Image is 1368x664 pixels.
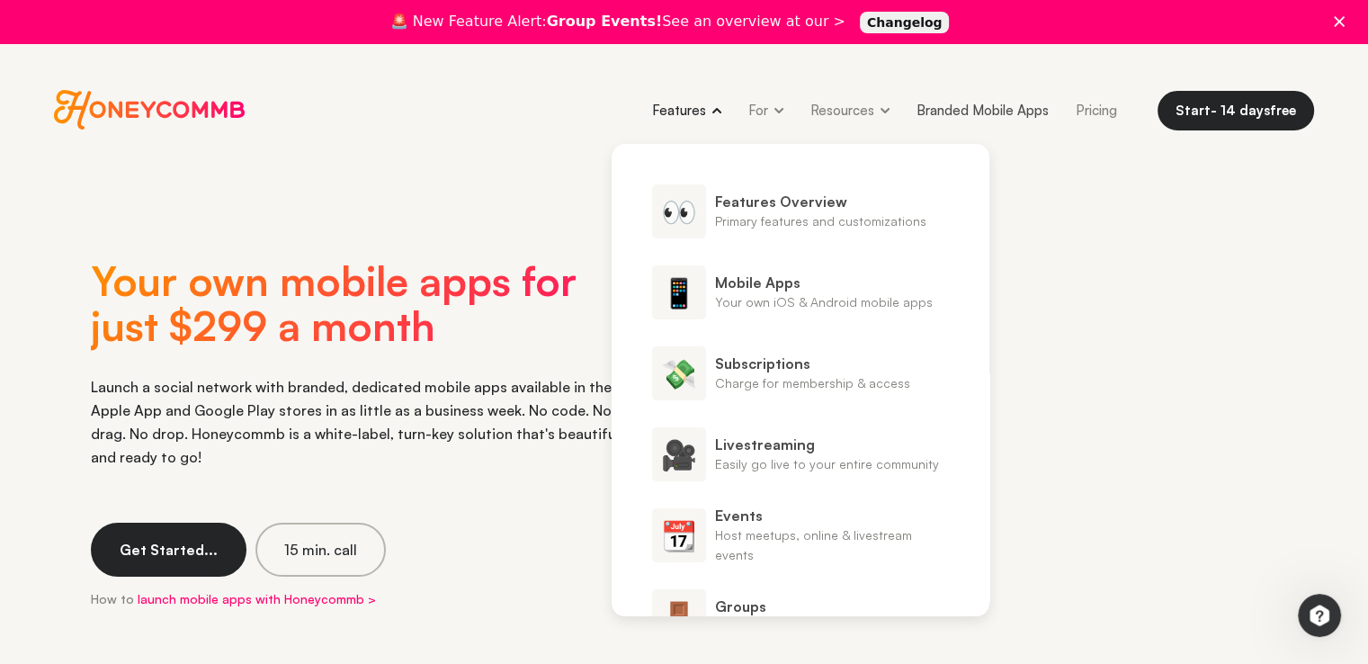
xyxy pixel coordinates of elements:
span: Subscriptions [715,354,910,373]
div: Honeycommb navigation [639,90,1131,130]
a: Branded Mobile Apps [903,90,1062,130]
a: Changelog [860,12,950,33]
span: Mobile Apps [715,273,933,292]
a: 📱Mobile AppsYour own iOS & Android mobile apps [612,265,989,319]
a: 💸SubscriptionsCharge for membership & access [612,346,989,400]
span: 📱 [652,265,706,319]
span: Easily go live to your entire community [715,454,939,474]
span: 👀 [652,184,706,238]
a: Resources [797,90,903,130]
a: Start- 14 daysfree [1158,91,1314,130]
span: free [1270,102,1296,119]
b: Group Events! [547,13,663,30]
a: 📆EventsHost meetups, online & livestream events [612,508,989,562]
span: 🎥 [652,427,706,481]
a: Get Started... [91,523,246,577]
div: Close [1334,16,1352,27]
a: Go to Honeycommb homepage [54,90,246,130]
a: 15 min. call [255,523,386,577]
a: Features [639,90,735,130]
span: Livestreaming [715,435,939,454]
span: Primary features and customizations [715,211,926,231]
span: Events [715,506,949,525]
a: 👀Features OverviewPrimary features and customizations [612,184,989,238]
span: Start [1176,102,1211,119]
h1: Your own mobile apps for just $299 a month [91,258,630,375]
span: Honeycommb [54,90,246,130]
span: Host meetups, online & livestream events [715,525,949,565]
a: For [735,90,797,130]
a: Pricing [1062,90,1131,130]
span: How to [91,591,134,606]
iframe: Intercom live chat [1298,594,1341,637]
span: 🚪 [652,589,706,643]
span: Get Started... [120,541,218,559]
span: Features Overview [715,192,926,211]
span: 💸 [652,346,706,400]
div: Launch a social network with branded, dedicated mobile apps available in the Apple App and Google... [91,375,630,469]
span: 15 min. call [284,541,357,559]
span: Your own iOS & Android mobile apps [715,292,933,312]
span: Groups [715,597,949,616]
a: 🎥LivestreamingEasily go live to your entire community [612,427,989,481]
div: 🚨 New Feature Alert: See an overview at our > [390,13,845,31]
ul: Features menu [612,144,989,616]
span: Charge for membership & access [715,373,910,393]
a: launch mobile apps with Honeycommb > [138,591,376,606]
span: 📆 [652,508,706,562]
a: 🚪GroupsCreate dedicated spaces for any group [612,589,989,643]
span: - 14 days [1211,102,1270,119]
